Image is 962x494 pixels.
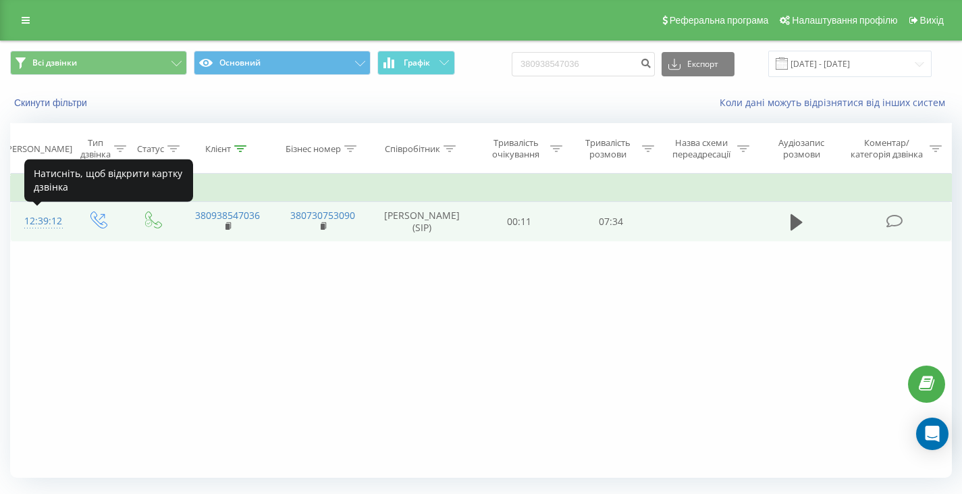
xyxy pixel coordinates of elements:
[473,202,565,241] td: 00:11
[24,208,56,234] div: 12:39:12
[578,137,639,160] div: Тривалість розмови
[137,143,164,155] div: Статус
[916,418,948,450] div: Open Intercom Messenger
[195,209,260,222] a: 380938547036
[662,52,734,76] button: Експорт
[290,209,355,222] a: 380730753090
[670,137,734,160] div: Назва схеми переадресації
[792,15,897,26] span: Налаштування профілю
[286,143,341,155] div: Бізнес номер
[371,202,473,241] td: [PERSON_NAME] (SIP)
[404,58,430,68] span: Графік
[10,97,94,109] button: Скинути фільтри
[565,202,657,241] td: 07:34
[765,137,838,160] div: Аудіозапис розмови
[80,137,111,160] div: Тип дзвінка
[11,175,952,202] td: Четвер, 14 Серпня 2025
[847,137,926,160] div: Коментар/категорія дзвінка
[205,143,231,155] div: Клієнт
[24,159,193,201] div: Натисніть, щоб відкрити картку дзвінка
[920,15,944,26] span: Вихід
[512,52,655,76] input: Пошук за номером
[385,143,440,155] div: Співробітник
[10,51,187,75] button: Всі дзвінки
[32,57,77,68] span: Всі дзвінки
[720,96,952,109] a: Коли дані можуть відрізнятися вiд інших систем
[194,51,371,75] button: Основний
[4,143,72,155] div: [PERSON_NAME]
[377,51,455,75] button: Графік
[485,137,546,160] div: Тривалість очікування
[670,15,769,26] span: Реферальна програма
